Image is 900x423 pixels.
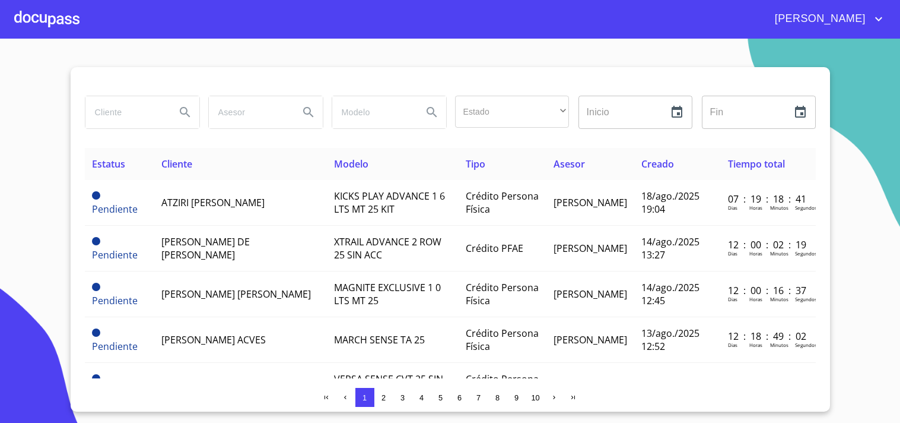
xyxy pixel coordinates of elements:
p: Minutos [770,204,788,211]
button: 5 [431,388,450,407]
span: Pendiente [92,191,100,200]
button: Search [418,98,446,127]
span: 7 [476,393,481,402]
span: Pendiente [92,294,138,307]
p: 12 : 00 : 16 : 37 [728,284,808,297]
button: Search [171,98,199,127]
p: Segundos [795,296,817,302]
span: 14/ago./2025 12:45 [641,281,699,307]
span: MARCH SENSE TA 25 [334,333,425,346]
input: search [85,96,166,128]
span: [PERSON_NAME] ACVES [161,333,266,346]
span: XTRAIL ADVANCE 2 ROW 25 SIN ACC [334,235,441,261]
span: VERSA SENSE CVT 25 SIN ACC [334,373,443,399]
span: 18/ago./2025 19:04 [641,190,699,216]
span: MAGNITE EXCLUSIVE 1 0 LTS MT 25 [334,281,441,307]
span: Pendiente [92,203,138,216]
p: Horas [749,250,762,257]
input: search [332,96,413,128]
p: Dias [728,296,737,302]
span: Crédito PFAE [466,242,523,255]
span: 4 [419,393,424,402]
p: Minutos [770,296,788,302]
span: Tipo [466,157,485,171]
span: Crédito Persona Física [466,281,539,307]
span: [PERSON_NAME] [766,10,872,29]
button: 9 [507,388,526,407]
span: [PERSON_NAME] [554,333,627,346]
p: Dias [728,250,737,257]
span: Modelo [334,157,368,171]
span: [PERSON_NAME] [554,196,627,209]
span: Pendiente [92,340,138,353]
span: [PERSON_NAME] [554,288,627,301]
div: ​ [455,96,569,128]
span: ATZIRI [PERSON_NAME] [161,196,265,209]
span: 8 [495,393,500,402]
p: Horas [749,296,762,302]
button: 2 [374,388,393,407]
p: Dias [728,342,737,348]
p: 42 : 23 : 57 : 12 [728,375,808,389]
span: 3 [400,393,405,402]
span: Tiempo total [728,157,785,171]
button: 7 [469,388,488,407]
p: Horas [749,342,762,348]
span: [PERSON_NAME] [PERSON_NAME] [161,288,311,301]
span: Crédito Persona Física [466,373,539,399]
span: Pendiente [92,329,100,337]
input: search [209,96,290,128]
span: [PERSON_NAME] [554,242,627,255]
p: 07 : 19 : 18 : 41 [728,192,808,206]
span: Crédito Persona Física [466,327,539,353]
button: 1 [355,388,374,407]
button: 4 [412,388,431,407]
p: Horas [749,204,762,211]
p: Segundos [795,204,817,211]
button: 3 [393,388,412,407]
span: Pendiente [92,248,138,261]
span: Crédito Persona Física [466,190,539,216]
span: 1 [362,393,367,402]
span: 13/ago./2025 12:52 [641,327,699,353]
span: Asesor [554,157,585,171]
p: 12 : 18 : 49 : 02 [728,330,808,343]
span: Pendiente [92,237,100,245]
button: Search [294,98,323,127]
p: Minutos [770,342,788,348]
button: 6 [450,388,469,407]
button: 10 [526,388,545,407]
span: Cliente [161,157,192,171]
span: Creado [641,157,674,171]
span: 2 [381,393,386,402]
button: account of current user [766,10,886,29]
span: 9 [514,393,519,402]
span: 14/ago./2025 13:27 [641,235,699,261]
p: Minutos [770,250,788,257]
span: KICKS PLAY ADVANCE 1 6 LTS MT 25 KIT [334,190,445,216]
span: Pendiente [92,283,100,291]
span: Pendiente [92,374,100,383]
p: Segundos [795,250,817,257]
button: 8 [488,388,507,407]
span: 5 [438,393,443,402]
span: 10 [531,393,539,402]
span: Estatus [92,157,125,171]
p: Dias [728,204,737,211]
p: Segundos [795,342,817,348]
span: 6 [457,393,462,402]
p: 12 : 00 : 02 : 19 [728,238,808,251]
span: [PERSON_NAME] DE [PERSON_NAME] [161,235,250,261]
